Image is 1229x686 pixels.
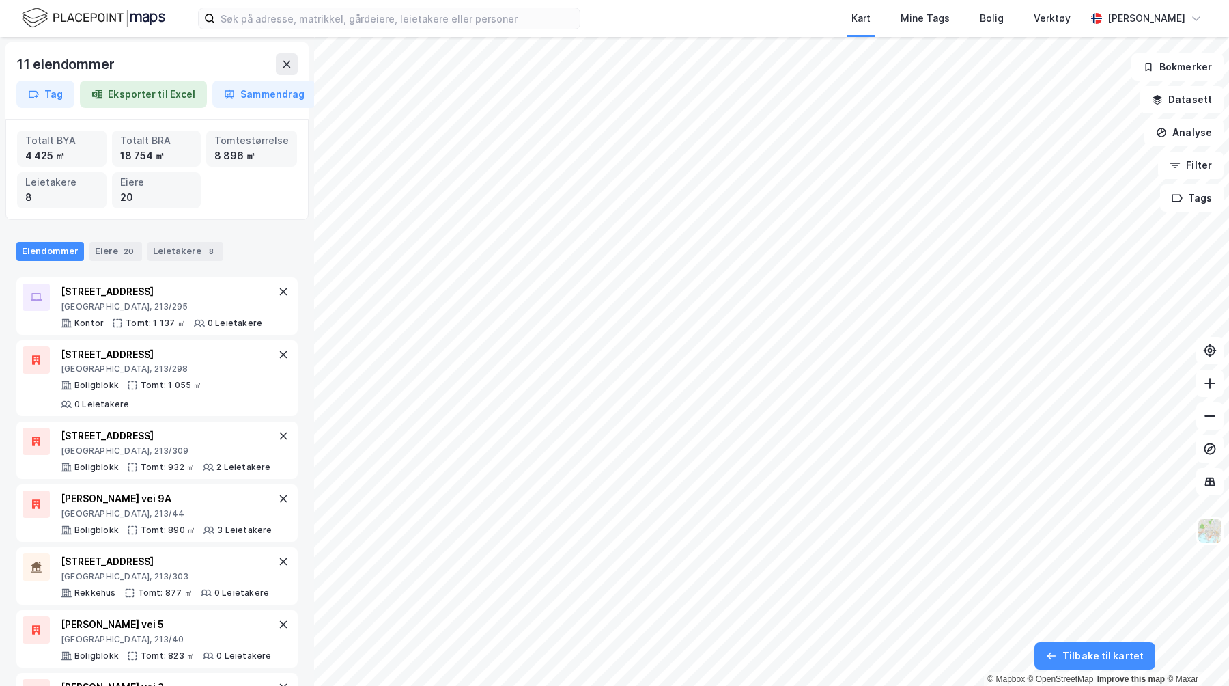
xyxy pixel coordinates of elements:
[141,525,195,536] div: Tomt: 890 ㎡
[1161,620,1229,686] div: Kontrollprogram for chat
[147,242,223,261] div: Leietakere
[1140,86,1224,113] button: Datasett
[126,318,186,329] div: Tomt: 1 137 ㎡
[61,634,272,645] div: [GEOGRAPHIC_DATA], 213/40
[16,81,74,108] button: Tag
[1097,674,1165,684] a: Improve this map
[851,10,871,27] div: Kart
[120,190,193,205] div: 20
[25,175,98,190] div: Leietakere
[1144,119,1224,146] button: Analyse
[987,674,1025,684] a: Mapbox
[138,588,193,599] div: Tomt: 877 ㎡
[217,525,272,536] div: 3 Leietakere
[980,10,1004,27] div: Bolig
[141,462,195,473] div: Tomt: 932 ㎡
[74,462,119,473] div: Boligblokk
[25,148,98,163] div: 4 425 ㎡
[22,6,165,30] img: logo.f888ab2527a4732fd821a326f86c7f29.svg
[1197,518,1223,544] img: Z
[120,133,193,148] div: Totalt BRA
[216,462,270,473] div: 2 Leietakere
[120,148,193,163] div: 18 754 ㎡
[1158,152,1224,179] button: Filter
[1131,53,1224,81] button: Bokmerker
[61,445,271,456] div: [GEOGRAPHIC_DATA], 213/309
[141,650,195,661] div: Tomt: 823 ㎡
[1160,184,1224,212] button: Tags
[16,242,84,261] div: Eiendommer
[89,242,142,261] div: Eiere
[25,190,98,205] div: 8
[61,553,269,570] div: [STREET_ADDRESS]
[208,318,262,329] div: 0 Leietakere
[1034,642,1155,670] button: Tilbake til kartet
[121,245,137,258] div: 20
[141,380,202,391] div: Tomt: 1 055 ㎡
[1028,674,1094,684] a: OpenStreetMap
[61,491,272,507] div: [PERSON_NAME] vei 9A
[74,525,119,536] div: Boligblokk
[61,616,272,633] div: [PERSON_NAME] vei 5
[74,380,119,391] div: Boligblokk
[74,399,129,410] div: 0 Leietakere
[61,428,271,444] div: [STREET_ADDRESS]
[901,10,950,27] div: Mine Tags
[25,133,98,148] div: Totalt BYA
[204,245,218,258] div: 8
[212,81,316,108] button: Sammendrag
[16,53,117,75] div: 11 eiendommer
[214,588,269,599] div: 0 Leietakere
[61,571,269,582] div: [GEOGRAPHIC_DATA], 213/303
[61,346,275,363] div: [STREET_ADDRESS]
[61,508,272,519] div: [GEOGRAPHIC_DATA], 213/44
[74,318,104,329] div: Kontor
[61,301,262,312] div: [GEOGRAPHIC_DATA], 213/295
[74,588,116,599] div: Rekkehus
[1161,620,1229,686] iframe: Chat Widget
[1034,10,1071,27] div: Verktøy
[80,81,207,108] button: Eksporter til Excel
[214,148,289,163] div: 8 896 ㎡
[216,650,271,661] div: 0 Leietakere
[1107,10,1185,27] div: [PERSON_NAME]
[215,8,580,29] input: Søk på adresse, matrikkel, gårdeiere, leietakere eller personer
[74,650,119,661] div: Boligblokk
[214,133,289,148] div: Tomtestørrelse
[61,284,262,300] div: [STREET_ADDRESS]
[61,363,275,374] div: [GEOGRAPHIC_DATA], 213/298
[120,175,193,190] div: Eiere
